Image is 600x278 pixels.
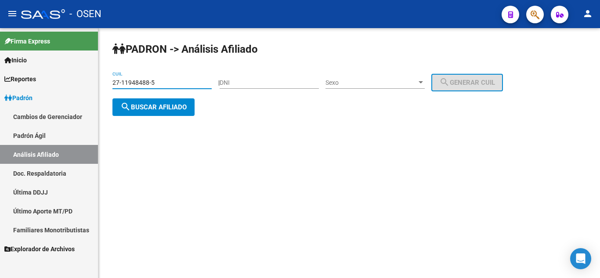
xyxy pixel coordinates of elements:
[4,55,27,65] span: Inicio
[4,74,36,84] span: Reportes
[439,79,495,87] span: Generar CUIL
[4,36,50,46] span: Firma Express
[120,101,131,112] mat-icon: search
[582,8,593,19] mat-icon: person
[218,79,510,86] div: |
[112,98,195,116] button: Buscar afiliado
[4,244,75,254] span: Explorador de Archivos
[431,74,503,91] button: Generar CUIL
[120,103,187,111] span: Buscar afiliado
[439,77,450,87] mat-icon: search
[7,8,18,19] mat-icon: menu
[112,43,258,55] strong: PADRON -> Análisis Afiliado
[69,4,101,24] span: - OSEN
[4,93,33,103] span: Padrón
[570,248,591,269] div: Open Intercom Messenger
[325,79,417,87] span: Sexo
